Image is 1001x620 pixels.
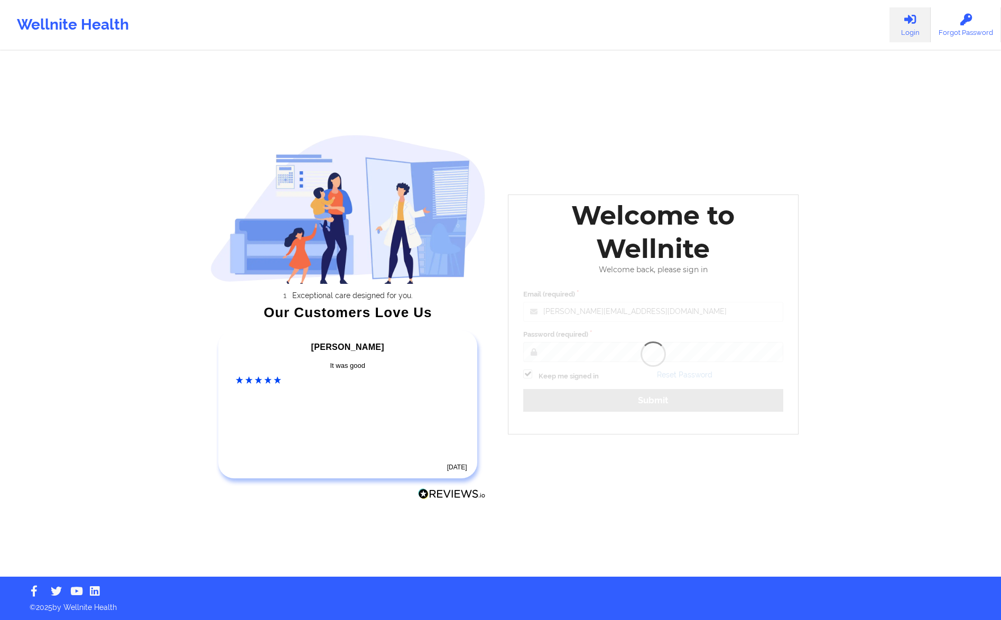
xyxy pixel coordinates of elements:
time: [DATE] [447,464,467,471]
img: wellnite-auth-hero_200.c722682e.png [210,134,486,284]
span: [PERSON_NAME] [311,343,384,351]
div: Our Customers Love Us [210,307,486,318]
li: Exceptional care designed for you. [219,291,486,300]
a: Login [889,7,931,42]
div: It was good [236,360,460,371]
img: Reviews.io Logo [418,488,486,499]
a: Reviews.io Logo [418,488,486,502]
div: Welcome to Wellnite [516,199,791,265]
p: © 2025 by Wellnite Health [22,595,979,613]
a: Forgot Password [931,7,1001,42]
div: Welcome back, please sign in [516,265,791,274]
